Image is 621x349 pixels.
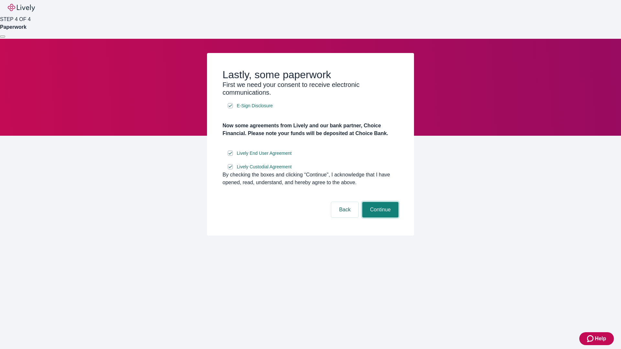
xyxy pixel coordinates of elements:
span: E-Sign Disclosure [237,102,273,109]
h4: Now some agreements from Lively and our bank partner, Choice Financial. Please note your funds wi... [223,122,398,137]
button: Continue [362,202,398,217]
button: Zendesk support iconHelp [579,332,614,345]
a: e-sign disclosure document [235,149,293,157]
span: Help [595,335,606,343]
span: Lively Custodial Agreement [237,164,292,170]
h2: Lastly, some paperwork [223,69,398,81]
button: Back [331,202,358,217]
a: e-sign disclosure document [235,163,293,171]
img: Lively [8,4,35,12]
a: e-sign disclosure document [235,102,274,110]
div: By checking the boxes and clicking “Continue", I acknowledge that I have opened, read, understand... [223,171,398,186]
svg: Zendesk support icon [587,335,595,343]
span: Lively End User Agreement [237,150,292,157]
h3: First we need your consent to receive electronic communications. [223,81,398,96]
